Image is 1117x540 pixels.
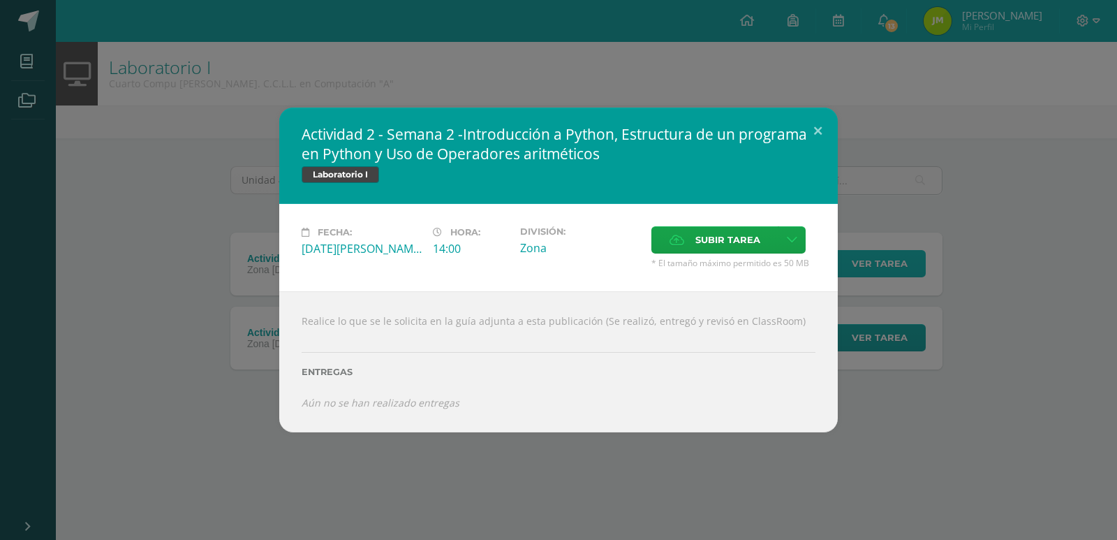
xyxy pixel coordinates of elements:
[279,291,838,432] div: Realice lo que se le solicita en la guía adjunta a esta publicación (Se realizó, entregó y revisó...
[302,396,459,409] i: Aún no se han realizado entregas
[651,257,815,269] span: * El tamaño máximo permitido es 50 MB
[520,226,640,237] label: División:
[302,124,815,163] h2: Actividad 2 - Semana 2 -Introducción a Python, Estructura de un programa en Python y Uso de Opera...
[695,227,760,253] span: Subir tarea
[450,227,480,238] span: Hora:
[302,166,379,183] span: Laboratorio I
[433,241,509,256] div: 14:00
[302,367,815,377] label: Entregas
[798,108,838,155] button: Close (Esc)
[520,240,640,256] div: Zona
[302,241,422,256] div: [DATE][PERSON_NAME]
[318,227,352,238] span: Fecha:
